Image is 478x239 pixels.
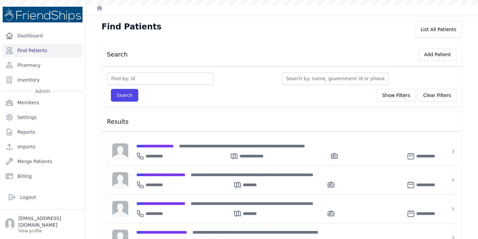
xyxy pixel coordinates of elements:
a: Inventory [3,73,83,87]
a: Merge Patients [3,155,83,168]
button: Show Filters [376,89,416,102]
img: person-242608b1a05df3501eefc295dc1bc67a.jpg [112,143,128,159]
a: Logout [5,191,80,204]
button: Add Patient [419,48,457,61]
h3: Search [107,50,128,58]
span: Admin [32,88,53,95]
a: Billing [3,169,83,183]
p: [EMAIL_ADDRESS][DOMAIN_NAME] [18,215,80,228]
input: Search by: name, government id or phone [282,72,389,85]
img: person-242608b1a05df3501eefc295dc1bc67a.jpg [112,201,128,217]
a: Imports [3,140,83,153]
img: person-242608b1a05df3501eefc295dc1bc67a.jpg [112,172,128,188]
div: List All Patients [415,21,462,37]
a: Members [3,96,83,109]
p: View profile [18,228,80,234]
input: Find by: id [107,72,214,85]
a: [EMAIL_ADDRESS][DOMAIN_NAME] View profile [5,215,80,234]
button: Clear Filters [418,89,457,102]
h3: Results [107,118,457,126]
a: Organizations [3,184,83,198]
a: Find Patients [3,44,83,57]
a: Pharmacy [3,58,83,72]
a: Reports [3,125,83,139]
button: Search [111,89,138,102]
img: Medical Missions EMR [3,7,83,22]
h1: Find Patients [102,21,161,32]
a: Dashboard [3,29,83,42]
a: Settings [3,111,83,124]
